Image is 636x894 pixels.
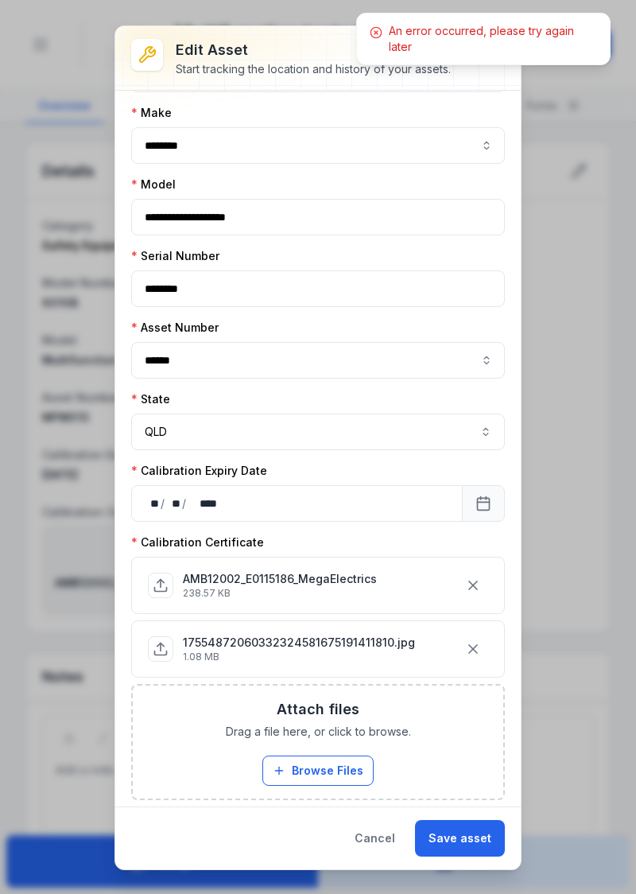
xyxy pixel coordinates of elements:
[131,414,505,450] button: QLD
[341,820,409,857] button: Cancel
[161,496,166,511] div: /
[131,177,176,192] label: Model
[183,635,415,651] p: 17554872060332324581675191411810.jpg
[182,496,188,511] div: /
[262,756,374,786] button: Browse Files
[176,61,451,77] div: Start tracking the location and history of your assets.
[131,105,172,121] label: Make
[277,698,359,721] h3: Attach files
[415,820,505,857] button: Save asset
[131,127,505,164] input: asset-edit:cf[f35bc7b8-2d86-488d-a84b-d540ca5a1ecb]-label
[131,248,219,264] label: Serial Number
[131,463,267,479] label: Calibration Expiry Date
[188,496,218,511] div: year,
[183,571,377,587] p: AMB12002_E0115186_MegaElectrics
[131,534,264,550] label: Calibration Certificate
[131,391,170,407] label: State
[462,485,505,522] button: Calendar
[145,496,161,511] div: day,
[183,651,415,663] p: 1.08 MB
[131,320,219,336] label: Asset Number
[183,587,377,600] p: 238.57 KB
[131,342,505,379] input: asset-edit:cf[0fc6bfac-2c02-4098-8726-32d8970f8369]-label
[176,39,451,61] h3: Edit asset
[226,724,411,740] span: Drag a file here, or click to browse.
[389,23,597,55] p: An error occurred, please try again later
[166,496,182,511] div: month,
